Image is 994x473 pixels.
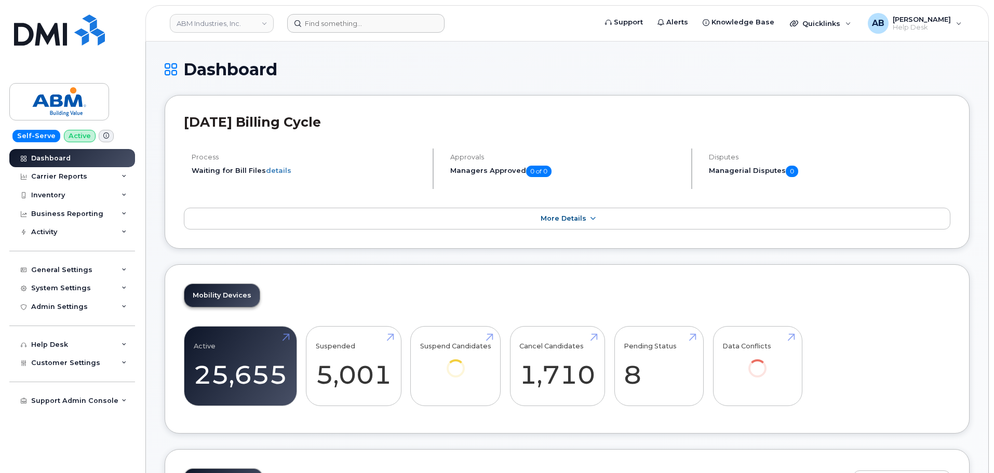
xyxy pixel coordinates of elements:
[709,153,950,161] h4: Disputes
[165,60,970,78] h1: Dashboard
[266,166,291,174] a: details
[526,166,552,177] span: 0 of 0
[624,332,694,400] a: Pending Status 8
[786,166,798,177] span: 0
[450,166,682,177] h5: Managers Approved
[541,214,586,222] span: More Details
[420,332,491,391] a: Suspend Candidates
[184,114,950,130] h2: [DATE] Billing Cycle
[184,284,260,307] a: Mobility Devices
[722,332,792,391] a: Data Conflicts
[709,166,950,177] h5: Managerial Disputes
[192,166,424,175] li: Waiting for Bill Files
[194,332,287,400] a: Active 25,655
[519,332,595,400] a: Cancel Candidates 1,710
[192,153,424,161] h4: Process
[450,153,682,161] h4: Approvals
[316,332,392,400] a: Suspended 5,001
